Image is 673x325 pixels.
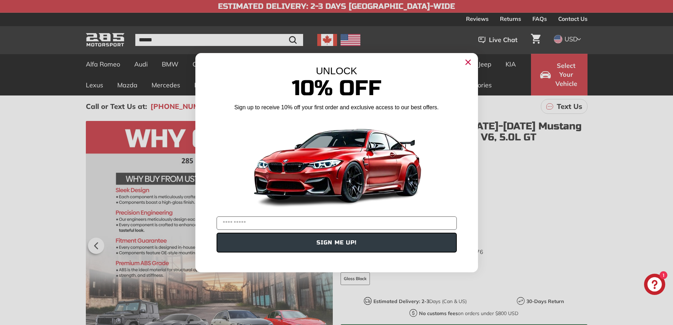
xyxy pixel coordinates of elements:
[462,57,474,68] button: Close dialog
[292,75,382,101] span: 10% Off
[217,233,457,253] button: SIGN ME UP!
[234,104,438,110] span: Sign up to receive 10% off your first order and exclusive access to our best offers.
[642,274,667,297] inbox-online-store-chat: Shopify online store chat
[316,65,357,76] span: UNLOCK
[217,216,457,230] input: YOUR EMAIL
[248,114,425,214] img: Banner showing BMW 4 Series Body kit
